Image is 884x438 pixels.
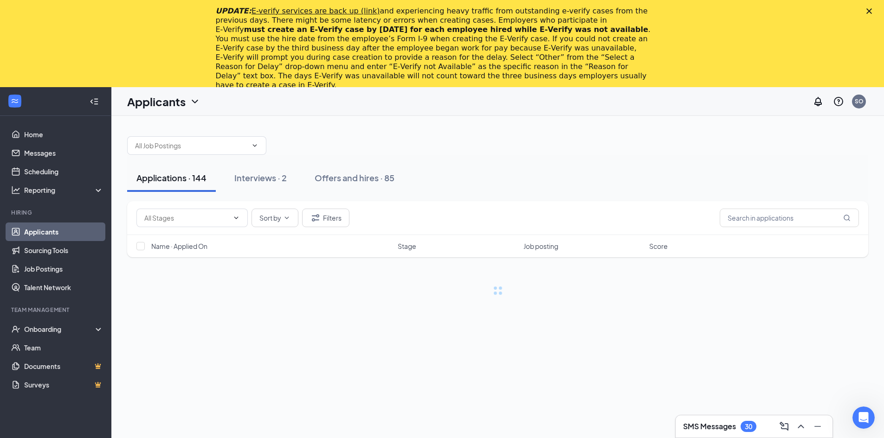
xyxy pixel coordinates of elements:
[216,6,380,15] i: UPDATE:
[216,6,654,90] div: and experiencing heavy traffic from outstanding e-verify cases from the previous days. There migh...
[315,172,394,184] div: Offers and hires · 85
[11,324,20,334] svg: UserCheck
[24,144,103,162] a: Messages
[24,222,103,241] a: Applicants
[302,209,349,227] button: Filter Filters
[11,209,102,216] div: Hiring
[11,306,102,314] div: Team Management
[232,214,240,222] svg: ChevronDown
[310,212,321,223] svg: Filter
[812,421,823,432] svg: Minimize
[24,278,103,297] a: Talent Network
[855,97,864,105] div: SO
[24,357,103,375] a: DocumentsCrown
[234,172,287,184] div: Interviews · 2
[24,162,103,181] a: Scheduling
[777,419,792,434] button: ComposeMessage
[523,241,558,251] span: Job posting
[24,338,103,357] a: Team
[794,419,808,434] button: ChevronUp
[24,241,103,260] a: Sourcing Tools
[24,375,103,394] a: SurveysCrown
[135,140,247,151] input: All Job Postings
[720,209,859,227] input: Search in applications
[833,96,844,107] svg: QuestionInfo
[779,421,790,432] svg: ComposeMessage
[24,125,103,144] a: Home
[244,25,648,34] b: must create an E‑Verify case by [DATE] for each employee hired while E‑Verify was not available
[813,96,824,107] svg: Notifications
[398,241,416,251] span: Stage
[852,406,875,429] iframe: Intercom live chat
[252,209,298,227] button: Sort byChevronDown
[866,8,876,14] div: Close
[10,96,19,106] svg: WorkstreamLogo
[745,423,752,431] div: 30
[649,241,668,251] span: Score
[24,260,103,278] a: Job Postings
[252,6,380,15] a: E-verify services are back up (link)
[683,421,736,432] h3: SMS Messages
[189,96,200,107] svg: ChevronDown
[151,241,207,251] span: Name · Applied On
[11,185,20,195] svg: Analysis
[283,214,290,222] svg: ChevronDown
[843,214,851,222] svg: MagnifyingGlass
[90,97,99,106] svg: Collapse
[136,172,206,184] div: Applications · 144
[24,324,96,334] div: Onboarding
[127,94,186,109] h1: Applicants
[144,213,229,223] input: All Stages
[251,142,258,149] svg: ChevronDown
[24,185,104,195] div: Reporting
[259,215,281,221] span: Sort by
[795,421,807,432] svg: ChevronUp
[810,419,825,434] button: Minimize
